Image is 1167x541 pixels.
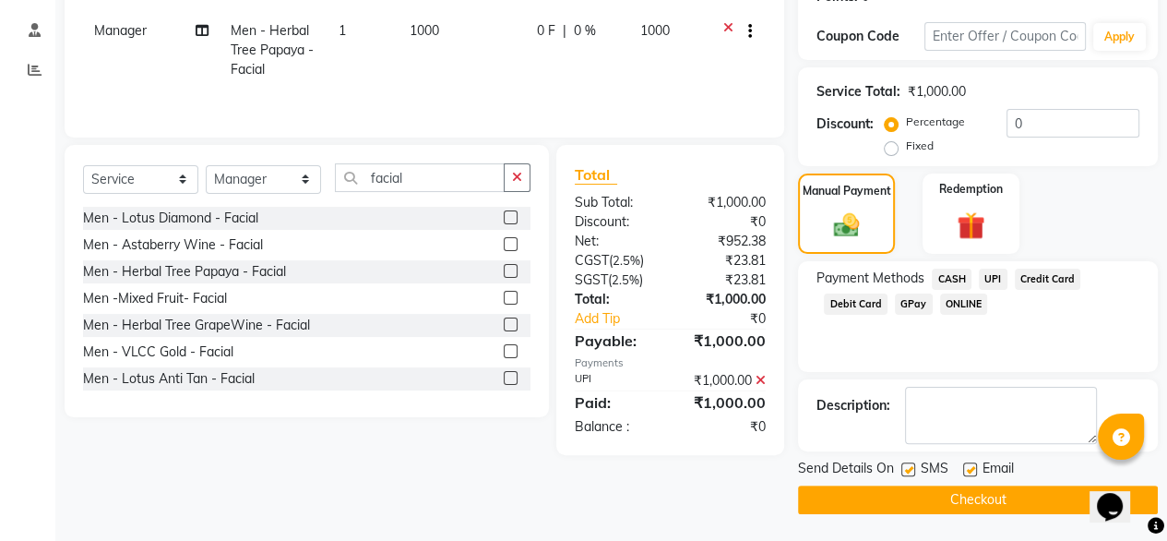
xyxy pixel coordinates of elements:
div: ₹1,000.00 [670,330,780,352]
span: Total [575,165,617,185]
div: ( ) [561,251,671,270]
div: ₹1,000.00 [670,371,780,391]
div: Sub Total: [561,193,671,212]
span: | [563,21,566,41]
span: UPI [979,269,1007,290]
span: GPay [895,294,933,315]
div: ( ) [561,270,671,290]
input: Search or Scan [335,163,505,192]
div: ₹0 [670,212,780,232]
label: Redemption [939,181,1003,198]
span: Email [982,459,1014,482]
div: Men - VLCC Gold - Facial [83,343,233,362]
input: Enter Offer / Coupon Code [924,22,1086,51]
div: Men - Astaberry Wine - Facial [83,235,263,255]
div: Men - Herbal Tree Papaya - Facial [83,262,286,282]
div: Service Total: [816,82,900,102]
span: Manager [94,22,147,39]
div: ₹23.81 [670,270,780,290]
span: CGST [575,252,609,269]
div: Payments [575,355,766,371]
span: 0 F [537,21,555,41]
div: Net: [561,232,671,251]
a: Add Tip [561,309,688,329]
div: ₹0 [670,417,780,437]
div: Description: [816,396,890,415]
img: _gift.svg [948,209,994,243]
label: Percentage [906,114,965,130]
span: 1000 [410,22,439,39]
div: ₹1,000.00 [670,290,780,309]
div: ₹1,000.00 [908,82,966,102]
span: SGST [575,271,608,288]
div: Discount: [561,212,671,232]
div: Men -Mixed Fruit- Facial [83,289,227,308]
button: Checkout [798,486,1158,514]
span: CASH [932,269,971,290]
span: Debit Card [824,294,887,315]
span: Send Details On [798,459,894,482]
div: Payable: [561,330,671,352]
div: Coupon Code [816,27,924,46]
div: ₹1,000.00 [670,391,780,414]
span: Men - Herbal Tree Papaya - Facial [231,22,314,78]
div: ₹952.38 [670,232,780,251]
iframe: chat widget [1090,467,1149,523]
div: Men - Lotus Diamond - Facial [83,209,258,228]
div: UPI [561,371,671,391]
span: 0 % [574,21,596,41]
img: _cash.svg [826,210,868,240]
span: Credit Card [1015,269,1081,290]
span: SMS [921,459,948,482]
div: Balance : [561,417,671,437]
span: 1 [339,22,346,39]
span: Payment Methods [816,269,924,288]
div: Men - Herbal Tree GrapeWine - Facial [83,316,310,335]
span: 2.5% [613,253,640,268]
div: Total: [561,290,671,309]
span: 1000 [640,22,670,39]
div: ₹0 [688,309,780,329]
div: ₹1,000.00 [670,193,780,212]
div: Paid: [561,391,671,414]
button: Apply [1093,23,1146,51]
div: Men - Lotus Anti Tan - Facial [83,369,255,389]
span: ONLINE [940,294,988,315]
div: ₹23.81 [670,251,780,270]
label: Manual Payment [803,183,891,199]
label: Fixed [906,138,934,154]
div: Discount: [816,114,874,134]
span: 2.5% [612,272,639,287]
